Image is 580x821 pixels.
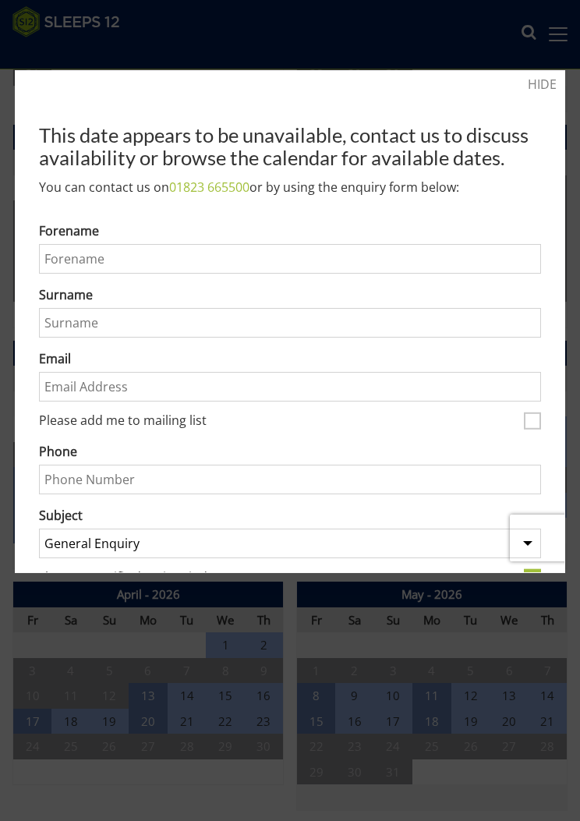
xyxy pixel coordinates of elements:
label: Please add me to mailing list [39,413,518,430]
input: Email Address [39,372,542,402]
input: Phone Number [39,465,542,494]
p: You can contact us on or by using the enquiry form below: [39,178,542,196]
label: Forename [39,221,542,240]
input: Forename [39,244,542,274]
label: I have a specific date in mind [39,570,518,587]
a: HIDE [528,75,557,94]
label: Phone [39,442,542,461]
h2: This date appears to be unavailable, contact us to discuss availability or browse the calendar fo... [39,124,542,168]
label: Surname [39,285,542,304]
label: Subject [39,506,542,525]
label: Email [39,349,542,368]
a: 01823 665500 [169,179,249,196]
input: Surname [39,308,542,338]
